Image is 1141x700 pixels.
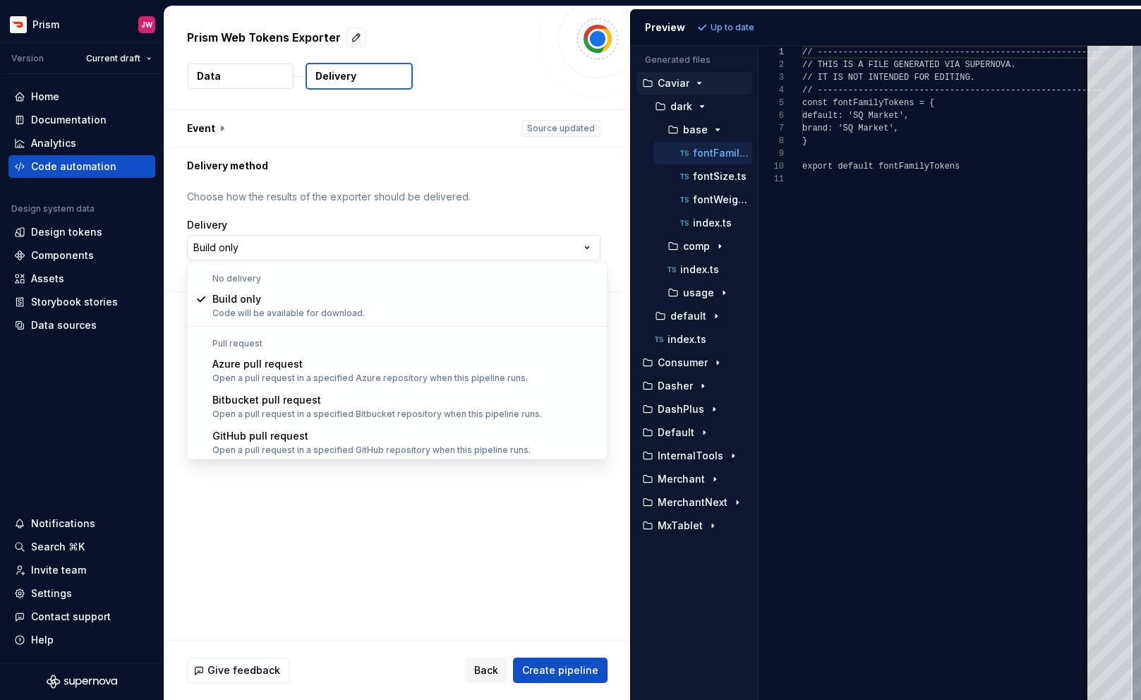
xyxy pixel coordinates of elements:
span: Bitbucket pull request [212,394,321,406]
div: Open a pull request in a specified GitHub repository when this pipeline runs. [212,445,531,456]
span: Build only [212,293,261,305]
div: Open a pull request in a specified Azure repository when this pipeline runs. [212,373,528,384]
div: Pull request [190,338,605,349]
span: Azure pull request [212,358,303,370]
div: Code will be available for download. [212,308,365,319]
span: GitHub pull request [212,430,308,442]
div: No delivery [190,273,605,284]
div: Open a pull request in a specified Bitbucket repository when this pipeline runs. [212,409,542,420]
